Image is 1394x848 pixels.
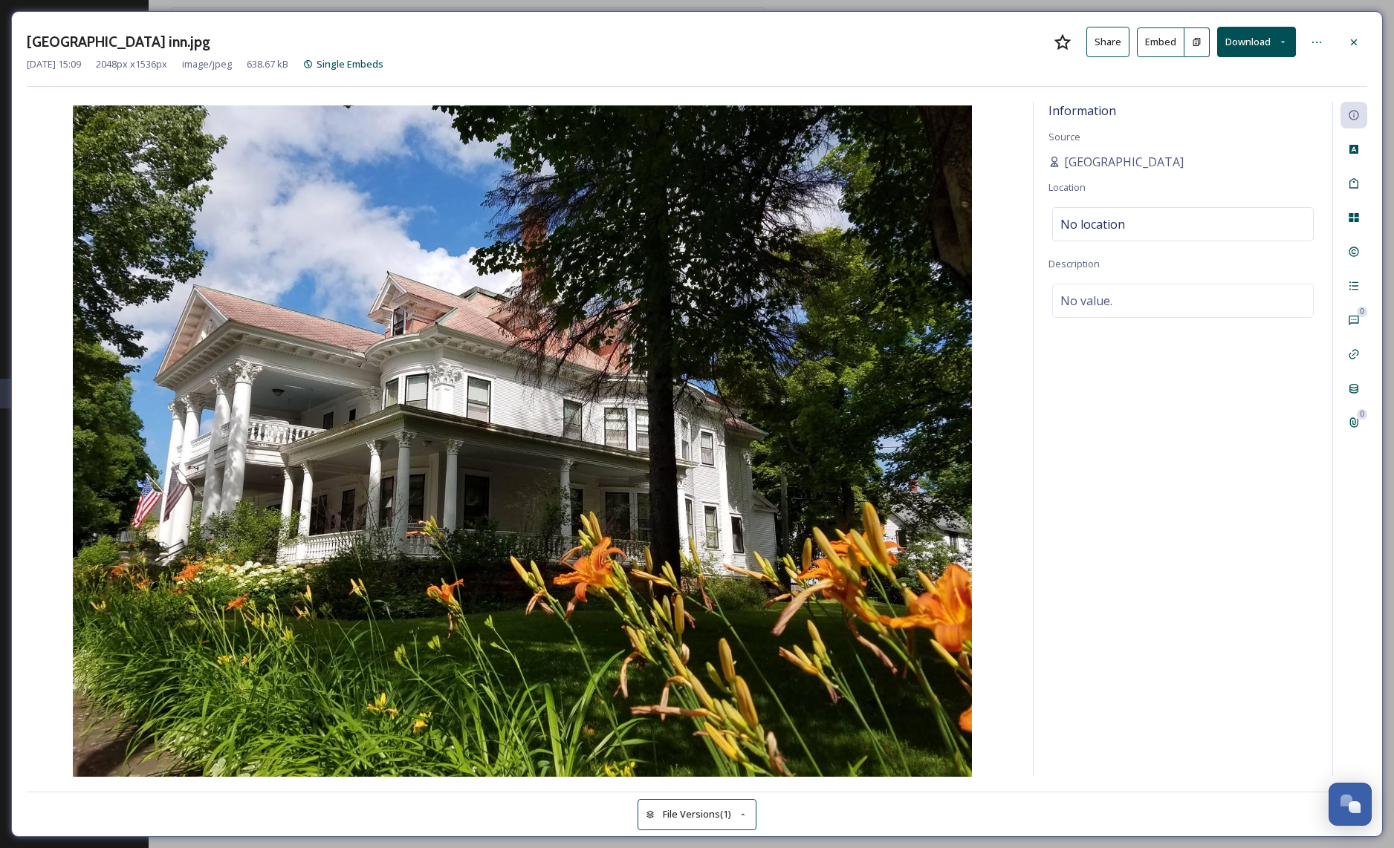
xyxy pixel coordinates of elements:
span: Location [1048,180,1086,194]
button: Share [1086,27,1129,57]
span: Source [1048,130,1080,143]
button: Download [1217,27,1296,57]
button: Open Chat [1329,783,1372,826]
span: Single Embeds [317,57,383,71]
h3: [GEOGRAPHIC_DATA] inn.jpg [27,31,210,53]
span: 2048 px x 1536 px [96,57,167,71]
span: No value. [1060,292,1112,310]
span: No location [1060,215,1125,233]
span: Description [1048,257,1100,270]
span: image/jpeg [182,57,232,71]
span: 638.67 kB [247,57,288,71]
span: [DATE] 15:09 [27,57,81,71]
div: 0 [1357,307,1367,317]
div: 0 [1357,409,1367,420]
span: Information [1048,102,1116,119]
button: File Versions(1) [638,799,756,829]
span: [GEOGRAPHIC_DATA] [1064,153,1184,171]
img: laurium%20manor%20inn.jpg [27,105,1018,780]
button: Embed [1137,27,1184,57]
